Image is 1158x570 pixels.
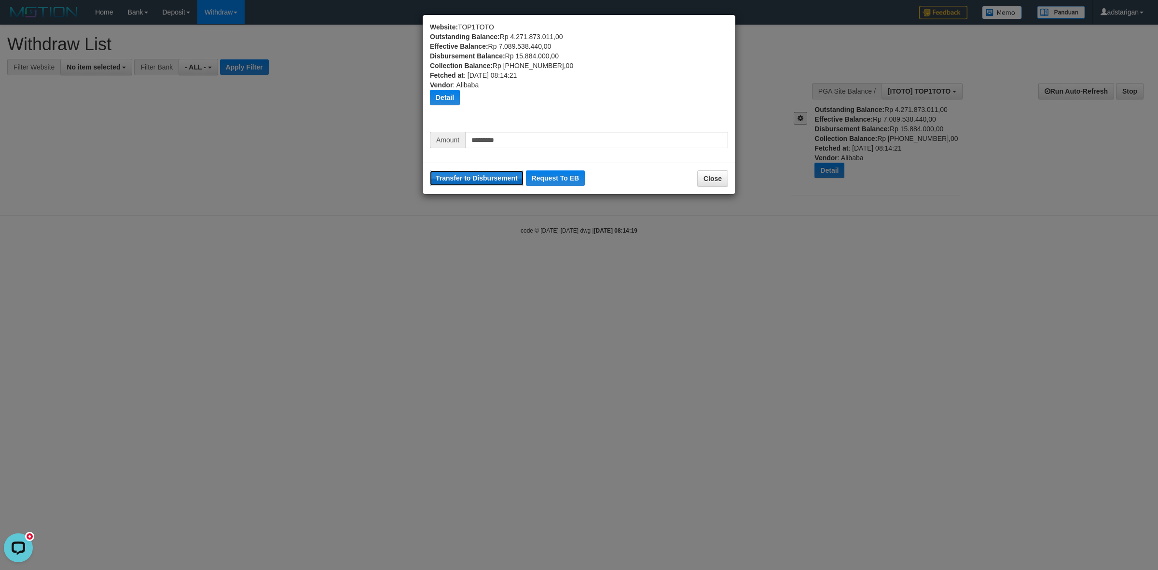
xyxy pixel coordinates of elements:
[430,23,458,31] b: Website:
[430,33,500,41] b: Outstanding Balance:
[430,90,460,105] button: Detail
[430,62,493,70] b: Collection Balance:
[430,42,488,50] b: Effective Balance:
[430,52,505,60] b: Disbursement Balance:
[526,170,585,186] button: Request To EB
[430,22,728,132] div: TOP1TOTO Rp 4.271.873.011,00 Rp 7.089.538.440,00 Rp 15.884.000,00 Rp [PHONE_NUMBER],00 : [DATE] 0...
[430,170,524,186] button: Transfer to Disbursement
[430,71,464,79] b: Fetched at
[697,170,728,187] button: Close
[25,2,34,12] div: new message indicator
[430,81,453,89] b: Vendor
[4,4,33,33] button: Open LiveChat chat widget
[430,132,465,148] span: Amount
